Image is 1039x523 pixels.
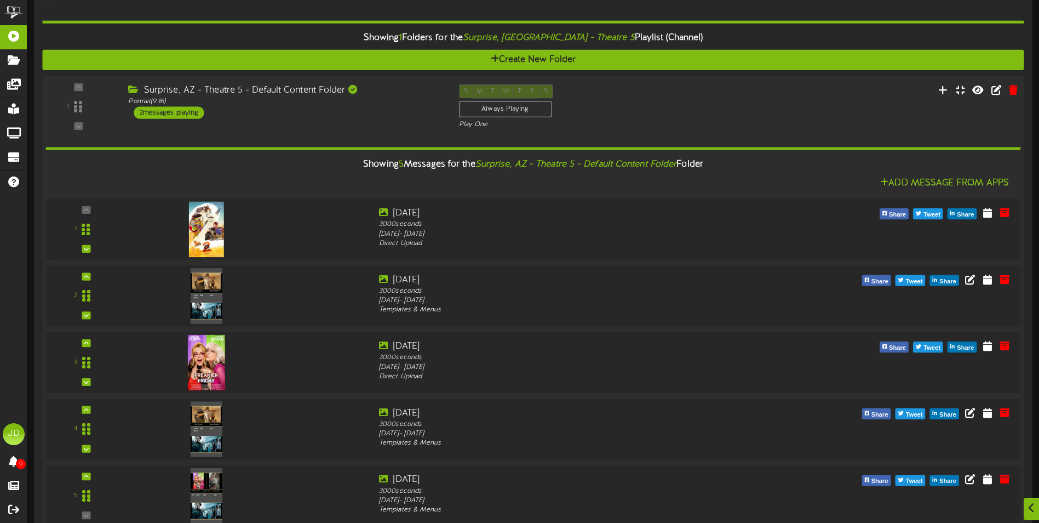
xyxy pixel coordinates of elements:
div: 3000 seconds [379,420,768,429]
div: [DATE] [379,474,768,486]
span: Share [937,276,958,288]
button: Share [862,408,891,419]
button: Share [930,275,959,286]
div: 3000 seconds [379,353,768,362]
div: Showing Messages for the Folder [37,153,1029,177]
button: Tweet [896,408,926,419]
div: [DATE] [379,407,768,419]
div: Templates & Menus [379,439,768,448]
button: Tweet [913,208,943,219]
button: Share [862,475,891,486]
span: Share [887,209,908,221]
div: [DATE] - [DATE] [379,362,768,372]
div: [DATE] [379,274,768,286]
button: Share [880,342,909,353]
div: Always Playing [459,101,552,117]
div: Templates & Menus [379,505,768,515]
span: Share [955,342,976,354]
img: 57a373dd-31c7-4f71-934c-1502ba7bf827.png [191,401,222,457]
button: Create New Folder [42,50,1024,70]
button: Share [930,408,959,419]
img: db4dd9f4-5e1e-438f-b01b-fd748a645c55.jpg [188,335,225,390]
button: Add Message From Apps [877,177,1012,190]
div: Direct Upload [379,372,768,382]
div: Showing Folders for the Playlist (Channel) [34,26,1032,50]
button: Share [948,208,977,219]
button: Tweet [896,275,926,286]
div: 3000 seconds [379,286,768,295]
span: Share [869,276,891,288]
span: Share [937,475,958,487]
div: Direct Upload [379,239,768,248]
div: Portrait ( 9:16 ) [128,97,442,106]
span: 1 [399,33,402,43]
button: Share [948,342,977,353]
span: Share [869,409,891,421]
span: Share [887,342,908,354]
span: 5 [399,160,404,169]
div: Play One [459,120,690,129]
span: Tweet [904,276,925,288]
button: Share [880,208,909,219]
div: JD [3,423,25,445]
div: [DATE] - [DATE] [379,296,768,305]
div: Surprise, AZ - Theatre 5 - Default Content Folder [128,84,442,97]
img: 6fa7a4c6-a9d7-4679-a523-4be7e9683675.jpg [189,202,224,257]
button: Share [862,275,891,286]
i: Surprise, [GEOGRAPHIC_DATA] - Theatre 5 [463,33,635,43]
div: [DATE] [379,340,768,353]
div: [DATE] - [DATE] [379,429,768,439]
div: 3000 seconds [379,486,768,496]
span: Tweet [921,209,943,221]
div: [DATE] - [DATE] [379,496,768,505]
div: [DATE] [379,207,768,220]
span: 0 [16,459,26,469]
span: Share [955,209,976,221]
i: Surprise, AZ - Theatre 5 - Default Content Folder [475,160,677,169]
button: Tweet [896,475,926,486]
div: Templates & Menus [379,305,768,315]
span: Share [937,409,958,421]
button: Share [930,475,959,486]
span: Tweet [904,475,925,487]
img: 79c5ad7f-7936-40a2-be92-2fe603a7b1ff.png [191,268,222,323]
div: [DATE] - [DATE] [379,229,768,238]
div: 2 messages playing [134,106,204,118]
span: Tweet [921,342,943,354]
div: 3000 seconds [379,220,768,229]
span: Share [869,475,891,487]
span: Tweet [904,409,925,421]
button: Tweet [913,342,943,353]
